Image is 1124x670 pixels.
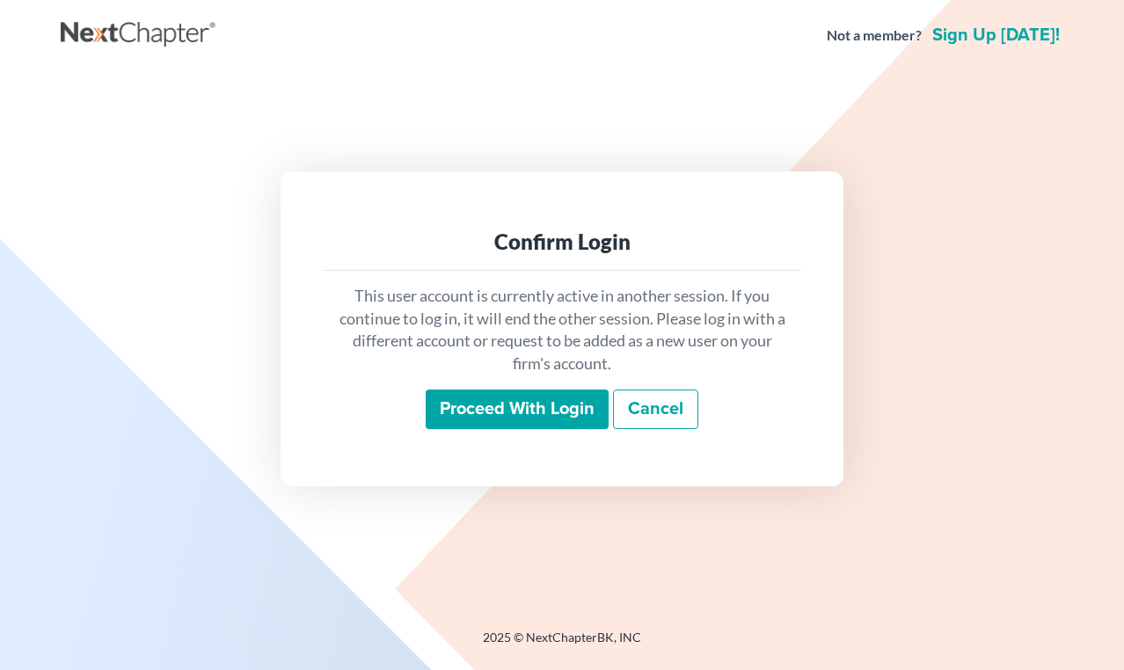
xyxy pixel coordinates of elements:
a: Cancel [613,390,698,430]
div: 2025 © NextChapterBK, INC [61,629,1063,660]
div: Confirm Login [337,228,787,256]
p: This user account is currently active in another session. If you continue to log in, it will end ... [337,285,787,375]
strong: Not a member? [827,25,922,46]
a: Sign up [DATE]! [929,26,1063,44]
input: Proceed with login [426,390,609,430]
